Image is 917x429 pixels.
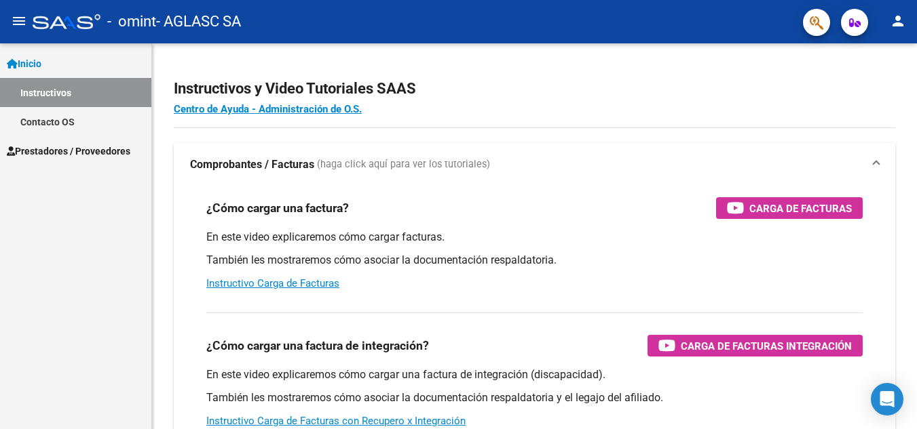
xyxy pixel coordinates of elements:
[206,415,466,427] a: Instructivo Carga de Facturas con Recupero x Integración
[7,144,130,159] span: Prestadores / Proveedores
[7,56,41,71] span: Inicio
[190,157,314,172] strong: Comprobantes / Facturas
[206,230,863,245] p: En este video explicaremos cómo cargar facturas.
[174,143,895,186] mat-expansion-panel-header: Comprobantes / Facturas (haga click aquí para ver los tutoriales)
[206,277,339,289] a: Instructivo Carga de Facturas
[206,253,863,268] p: También les mostraremos cómo asociar la documentación respaldatoria.
[871,383,903,415] div: Open Intercom Messenger
[206,336,429,355] h3: ¿Cómo cargar una factura de integración?
[11,13,27,29] mat-icon: menu
[716,197,863,219] button: Carga de Facturas
[749,200,852,217] span: Carga de Facturas
[107,7,156,37] span: - omint
[317,157,490,172] span: (haga click aquí para ver los tutoriales)
[156,7,241,37] span: - AGLASC SA
[206,199,349,218] h3: ¿Cómo cargar una factura?
[174,76,895,102] h2: Instructivos y Video Tutoriales SAAS
[648,335,863,356] button: Carga de Facturas Integración
[890,13,906,29] mat-icon: person
[206,367,863,382] p: En este video explicaremos cómo cargar una factura de integración (discapacidad).
[174,103,362,115] a: Centro de Ayuda - Administración de O.S.
[206,390,863,405] p: También les mostraremos cómo asociar la documentación respaldatoria y el legajo del afiliado.
[681,338,852,354] span: Carga de Facturas Integración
